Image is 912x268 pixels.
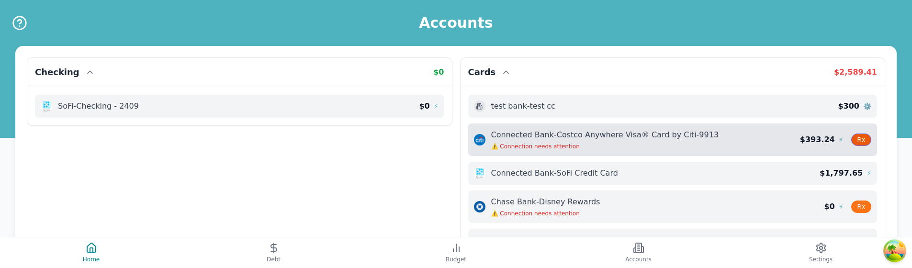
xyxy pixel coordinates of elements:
[838,100,859,112] span: $ 300
[41,100,52,112] img: Bank logo
[491,129,719,141] span: Connected Bank - Costco Anywhere Visa® Card by Citi-9913
[851,201,871,213] button: Fix
[446,256,466,263] span: Budget
[834,67,877,77] span: $ 2,589.41
[547,237,730,268] button: Accounts
[851,134,871,146] button: Fix
[365,237,547,268] button: Budget
[419,14,493,32] h1: Accounts
[820,167,863,179] span: $ 1,797.65
[863,101,871,111] span: ⚙️
[267,256,281,263] span: Debt
[474,201,485,212] img: Bank logo
[491,100,555,112] span: test bank - test cc
[182,237,365,268] button: Debt
[434,101,439,111] span: ⚡
[809,256,833,263] span: Settings
[885,241,904,260] button: Open Tanstack query devtools
[730,237,912,268] button: Settings
[83,256,100,263] span: Home
[491,196,600,208] span: Chase Bank - Disney Rewards
[839,202,844,212] span: ⚡
[468,66,496,79] h2: Cards
[491,143,719,150] span: ⚠️ Connection needs attention
[58,100,139,112] span: SoFi - Checking - 2409
[491,210,600,217] span: ⚠️ Connection needs attention
[867,168,871,178] span: ⚡
[474,134,485,145] img: Bank logo
[474,167,485,179] img: Bank logo
[800,134,835,145] span: $ 393.24
[491,234,655,246] span: Connected Bank - Chase Freedom Unlimited
[433,67,444,77] span: $ 0
[824,201,834,212] span: $ 0
[839,135,844,145] span: ⚡
[491,167,618,179] span: Connected Bank - SoFi Credit Card
[625,256,652,263] span: Accounts
[419,100,429,112] span: $ 0
[35,66,79,79] h2: Checking
[11,15,28,31] button: Help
